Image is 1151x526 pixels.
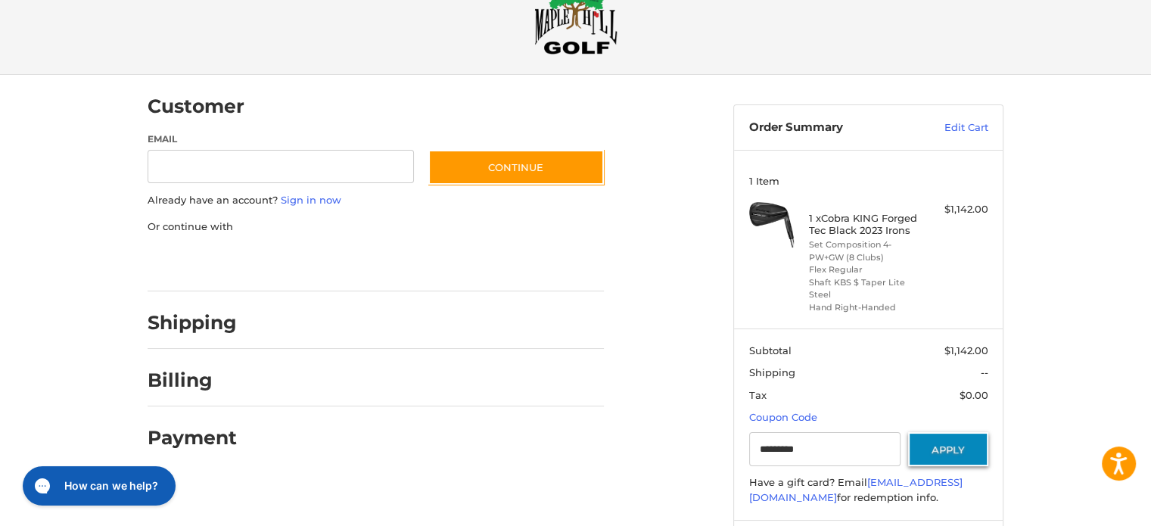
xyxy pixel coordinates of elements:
[148,132,414,146] label: Email
[148,311,237,335] h2: Shipping
[428,150,604,185] button: Continue
[929,202,988,217] div: $1,142.00
[749,366,795,378] span: Shipping
[749,344,792,356] span: Subtotal
[809,212,925,237] h4: 1 x Cobra KING Forged Tec Black 2023 Irons
[749,476,963,503] a: [EMAIL_ADDRESS][DOMAIN_NAME]
[749,175,988,187] h3: 1 Item
[908,432,988,466] button: Apply
[148,95,244,118] h2: Customer
[400,249,513,276] iframe: PayPal-venmo
[15,461,179,511] iframe: Gorgias live chat messenger
[749,389,767,401] span: Tax
[809,238,925,263] li: Set Composition 4-PW+GW (8 Clubs)
[749,432,901,466] input: Gift Certificate or Coupon Code
[1026,485,1151,526] iframe: Google Customer Reviews
[981,366,988,378] span: --
[809,276,925,301] li: Shaft KBS $ Taper Lite Steel
[912,120,988,135] a: Edit Cart
[148,369,236,392] h2: Billing
[944,344,988,356] span: $1,142.00
[148,426,237,450] h2: Payment
[148,193,604,208] p: Already have an account?
[281,194,341,206] a: Sign in now
[749,475,988,505] div: Have a gift card? Email for redemption info.
[809,301,925,314] li: Hand Right-Handed
[271,249,384,276] iframe: PayPal-paylater
[749,120,912,135] h3: Order Summary
[143,249,257,276] iframe: PayPal-paypal
[148,219,604,235] p: Or continue with
[809,263,925,276] li: Flex Regular
[749,411,817,423] a: Coupon Code
[960,389,988,401] span: $0.00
